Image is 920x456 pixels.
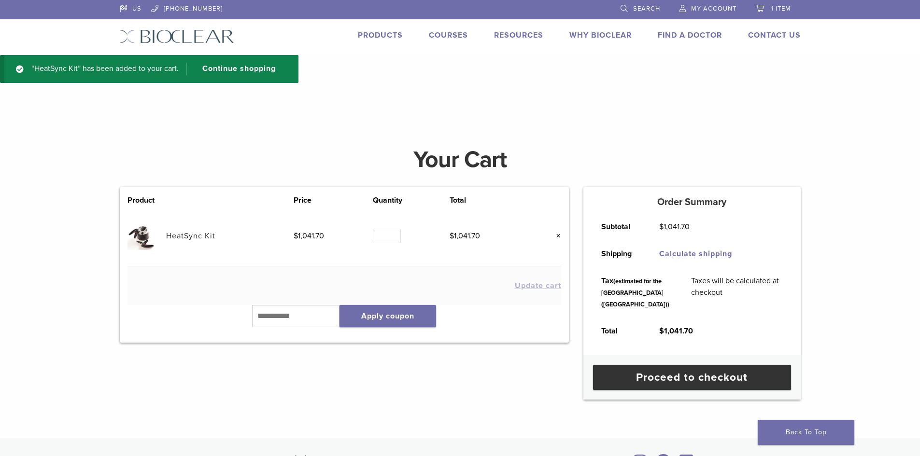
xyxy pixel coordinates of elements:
[549,230,561,242] a: Remove this item
[659,249,732,259] a: Calculate shipping
[659,326,693,336] bdi: 1,041.70
[127,221,156,250] img: HeatSync Kit
[680,267,793,318] td: Taxes will be calculated at checkout
[358,30,403,40] a: Products
[771,5,791,13] span: 1 item
[583,196,801,208] h5: Order Summary
[450,231,454,241] span: $
[569,30,632,40] a: Why Bioclear
[494,30,543,40] a: Resources
[591,267,680,318] th: Tax
[373,194,449,206] th: Quantity
[294,231,324,241] bdi: 1,041.70
[591,318,649,345] th: Total
[340,305,436,327] button: Apply coupon
[633,5,660,13] span: Search
[659,222,690,232] bdi: 1,041.70
[515,282,561,290] button: Update cart
[601,277,669,308] small: (estimated for the [GEOGRAPHIC_DATA] ([GEOGRAPHIC_DATA]))
[186,63,283,75] a: Continue shopping
[294,231,298,241] span: $
[593,365,791,390] a: Proceed to checkout
[450,194,529,206] th: Total
[748,30,801,40] a: Contact Us
[591,240,649,267] th: Shipping
[294,194,373,206] th: Price
[120,29,234,43] img: Bioclear
[113,148,808,171] h1: Your Cart
[659,326,664,336] span: $
[659,222,664,232] span: $
[450,231,480,241] bdi: 1,041.70
[591,213,649,240] th: Subtotal
[758,420,854,445] a: Back To Top
[658,30,722,40] a: Find A Doctor
[691,5,736,13] span: My Account
[127,194,166,206] th: Product
[166,231,215,241] a: HeatSync Kit
[429,30,468,40] a: Courses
